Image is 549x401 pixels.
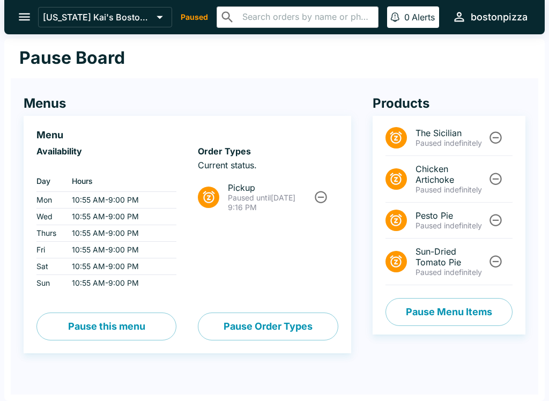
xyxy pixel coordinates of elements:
[486,169,506,189] button: Unpause
[486,251,506,271] button: Unpause
[198,146,338,157] h6: Order Types
[36,225,63,242] td: Thurs
[63,209,177,225] td: 10:55 AM - 9:00 PM
[373,95,525,112] h4: Products
[63,170,177,192] th: Hours
[36,170,63,192] th: Day
[416,210,487,221] span: Pesto Pie
[36,242,63,258] td: Fri
[19,47,125,69] h1: Pause Board
[239,10,374,25] input: Search orders by name or phone number
[36,313,176,340] button: Pause this menu
[311,187,331,207] button: Unpause
[63,242,177,258] td: 10:55 AM - 9:00 PM
[198,313,338,340] button: Pause Order Types
[36,275,63,292] td: Sun
[486,128,506,147] button: Unpause
[471,11,528,24] div: bostonpizza
[416,246,487,268] span: Sun-Dried Tomato Pie
[63,258,177,275] td: 10:55 AM - 9:00 PM
[228,193,312,212] p: [DATE] 9:16 PM
[24,95,351,112] h4: Menus
[416,138,487,148] p: Paused indefinitely
[43,12,152,23] p: [US_STATE] Kai's Boston Pizza
[181,12,208,23] p: Paused
[36,209,63,225] td: Wed
[416,268,487,277] p: Paused indefinitely
[38,7,172,27] button: [US_STATE] Kai's Boston Pizza
[416,128,487,138] span: The Sicilian
[412,12,435,23] p: Alerts
[228,193,271,202] span: Paused until
[228,182,312,193] span: Pickup
[448,5,532,28] button: bostonpizza
[416,164,487,185] span: Chicken Artichoke
[385,298,513,326] button: Pause Menu Items
[63,225,177,242] td: 10:55 AM - 9:00 PM
[63,192,177,209] td: 10:55 AM - 9:00 PM
[486,210,506,230] button: Unpause
[36,160,176,170] p: ‏
[36,192,63,209] td: Mon
[198,160,338,170] p: Current status.
[11,3,38,31] button: open drawer
[36,258,63,275] td: Sat
[404,12,410,23] p: 0
[63,275,177,292] td: 10:55 AM - 9:00 PM
[416,185,487,195] p: Paused indefinitely
[36,146,176,157] h6: Availability
[416,221,487,231] p: Paused indefinitely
